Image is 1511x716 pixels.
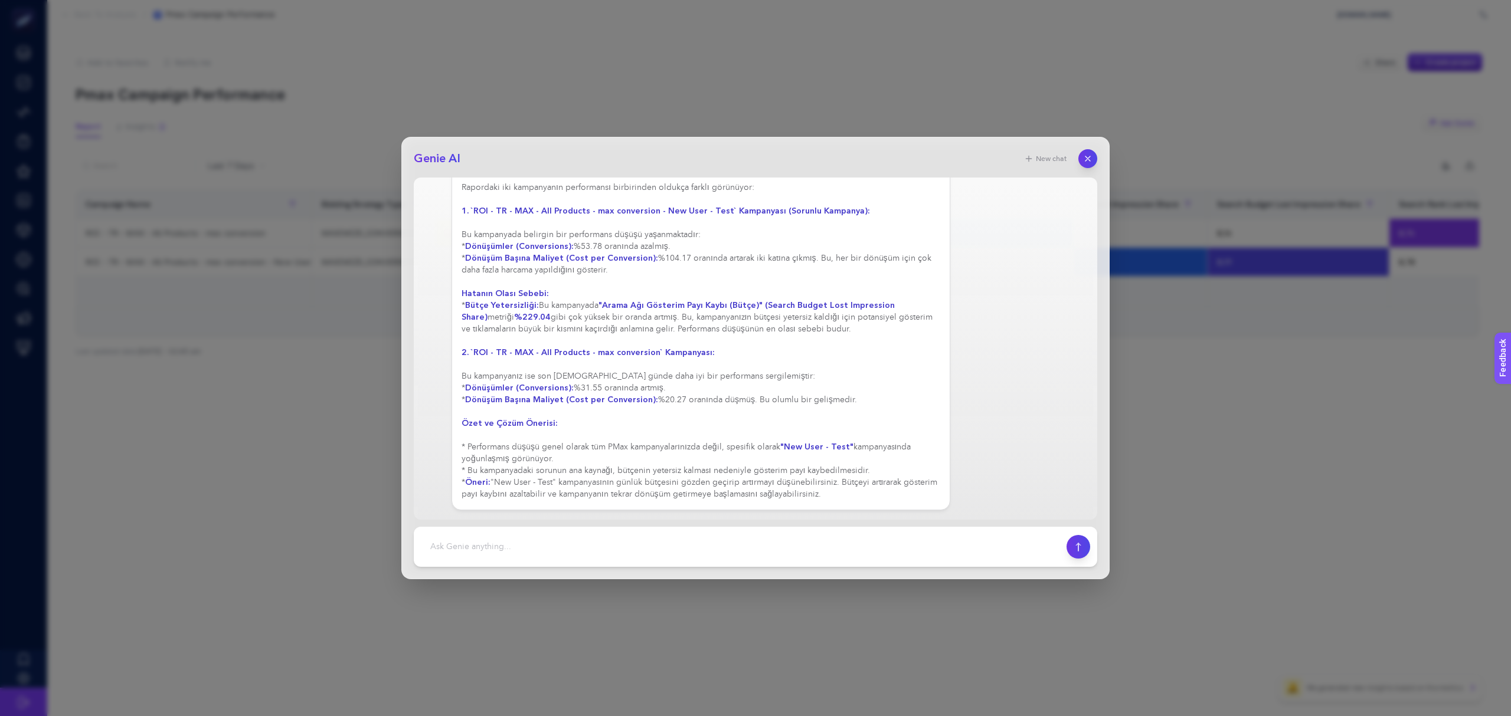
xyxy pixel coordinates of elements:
[462,300,895,323] strong: "Arama Ağı Gösterim Payı Kaybı (Bütçe)" (Search Budget Lost Impression Share)
[514,311,551,323] strong: %229.04
[1017,150,1074,167] button: New chat
[465,382,574,393] strong: Dönüşümler (Conversions):
[465,394,658,405] strong: Dönüşüm Başına Maliyet (Cost per Conversion):
[414,150,460,167] h2: Genie AI
[462,418,558,429] strong: Özet ve Çözüm Önerisi:
[465,252,658,264] strong: Dönüşüm Başına Maliyet (Cost per Conversion):
[780,441,853,452] strong: "New User - Test"
[462,347,715,358] strong: 2. `ROI - TR - MAX - All Products - max conversion` Kampanyası:
[7,4,45,13] span: Feedback
[462,205,870,216] strong: 1. `ROI - TR - MAX - All Products - max conversion - New User - Test` Kampanyası (Sorunlu Kampanya):
[465,477,490,488] strong: Öneri:
[462,288,549,299] strong: Hatanın Olası Sebebi:
[465,241,574,252] strong: Dönüşümler (Conversions):
[465,300,539,311] strong: Bütçe Yetersizliği:
[462,134,940,500] div: Rapordaki veriler "Son [DEMOGRAPHIC_DATA] Gün" periyodunu kapsadığı için [DATE]'tan bu yana yaşan...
